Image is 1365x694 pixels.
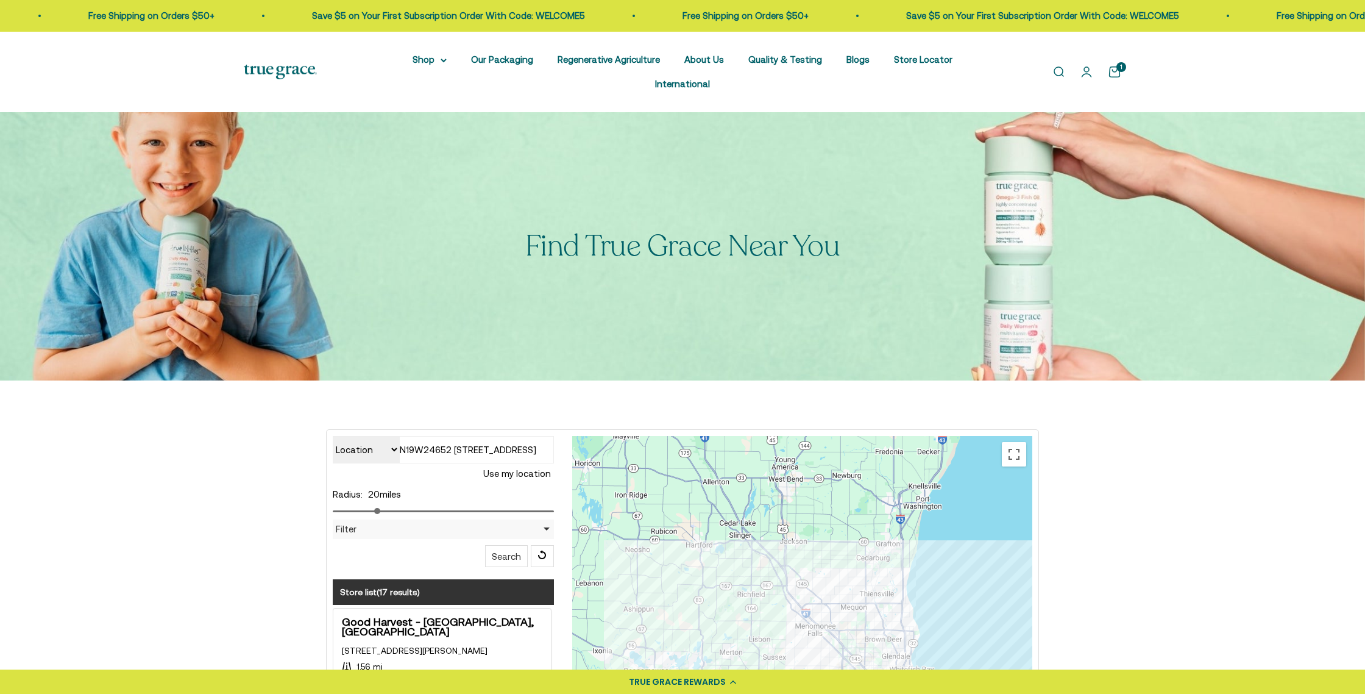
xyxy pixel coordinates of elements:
[1002,442,1026,467] button: Toggle fullscreen view
[379,587,388,597] span: 17
[525,226,840,266] split-lines: Find True Grace Near You
[333,510,554,512] input: Radius
[368,489,380,499] span: 20
[684,54,724,65] a: About Us
[333,489,363,499] label: Radius:
[1147,10,1274,21] a: Free Shipping on Orders $50+
[333,520,554,539] div: Filter
[399,436,554,463] input: Type to search our stores
[558,54,660,65] a: Regenerative Agriculture
[480,463,554,484] button: Use my location
[377,587,420,597] span: ( )
[342,646,487,656] a: This link opens in a new tab.
[342,662,542,671] div: 1.56 mi
[846,54,870,65] a: Blogs
[655,79,710,89] a: International
[413,52,447,67] summary: Shop
[333,487,554,502] div: miles
[894,54,952,65] a: Store Locator
[629,676,726,689] div: TRUE GRACE REWARDS
[333,579,554,605] h3: Store list
[531,545,554,567] span: Reset
[342,617,542,637] strong: Good Harvest - [GEOGRAPHIC_DATA], [GEOGRAPHIC_DATA]
[485,545,528,567] button: Search
[1116,62,1126,72] cart-count: 1
[471,54,533,65] a: Our Packaging
[748,54,822,65] a: Quality & Testing
[553,10,679,21] a: Free Shipping on Orders $50+
[183,9,456,23] p: Save $5 on Your First Subscription Order With Code: WELCOME5
[390,587,417,597] span: results
[777,9,1050,23] p: Save $5 on Your First Subscription Order With Code: WELCOME5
